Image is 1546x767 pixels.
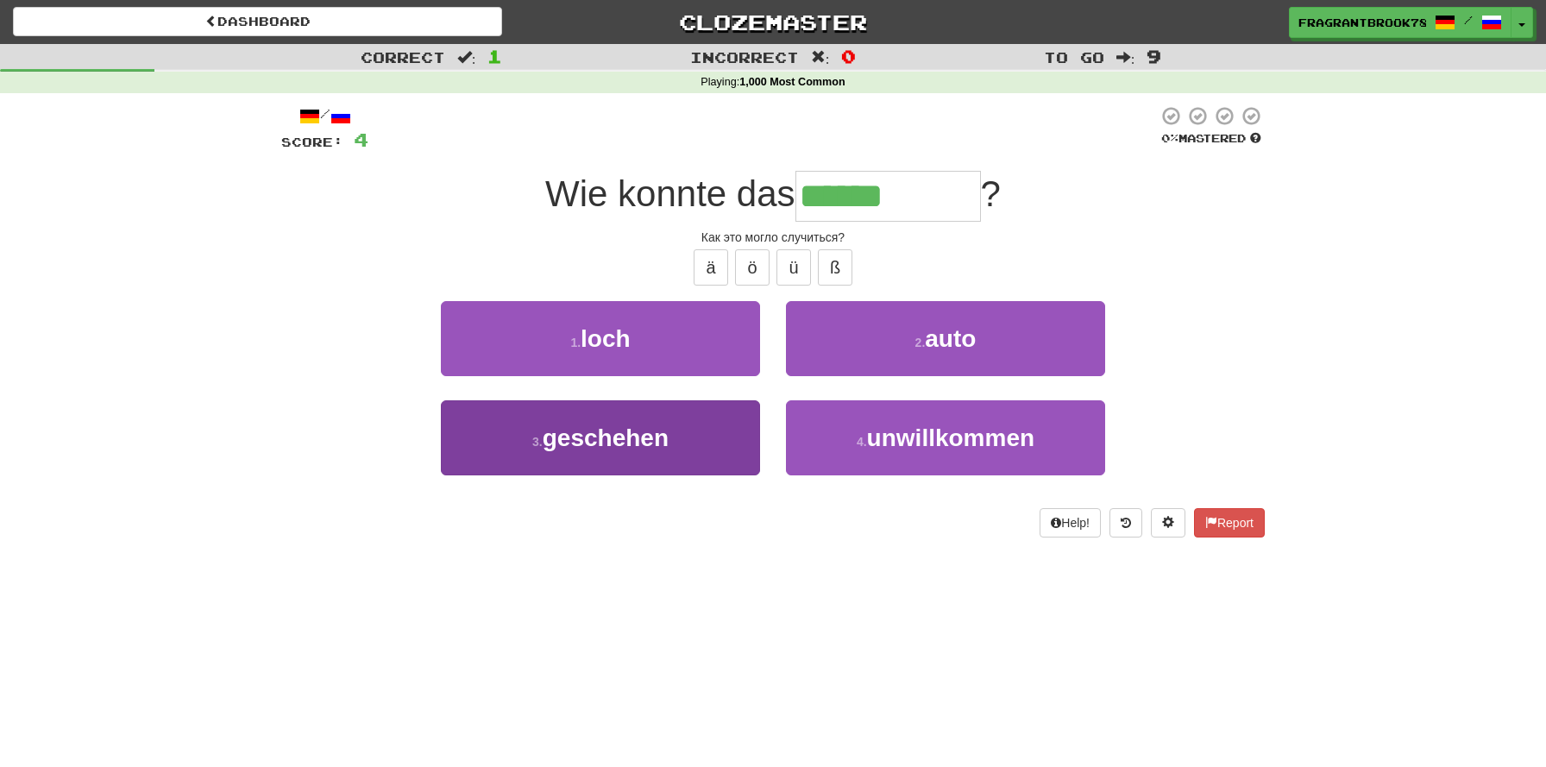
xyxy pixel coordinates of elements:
[786,400,1105,475] button: 4.unwillkommen
[1116,50,1135,65] span: :
[867,424,1034,451] span: unwillkommen
[281,135,343,149] span: Score:
[13,7,502,36] a: Dashboard
[1147,46,1161,66] span: 9
[354,129,368,150] span: 4
[528,7,1017,37] a: Clozemaster
[1289,7,1511,38] a: FragrantBrook7849 /
[532,435,543,449] small: 3 .
[1040,508,1101,538] button: Help!
[1161,131,1178,145] span: 0 %
[1158,131,1265,147] div: Mastered
[1298,15,1426,30] span: FragrantBrook7849
[776,249,811,286] button: ü
[735,249,770,286] button: ö
[694,249,728,286] button: ä
[811,50,830,65] span: :
[457,50,476,65] span: :
[786,301,1105,376] button: 2.auto
[981,173,1001,214] span: ?
[441,400,760,475] button: 3.geschehen
[545,173,795,214] span: Wie konnte das
[441,301,760,376] button: 1.loch
[570,336,581,349] small: 1 .
[690,48,799,66] span: Incorrect
[281,105,368,127] div: /
[1464,14,1473,26] span: /
[361,48,445,66] span: Correct
[281,229,1265,246] div: Как это могло случиться?
[915,336,926,349] small: 2 .
[1109,508,1142,538] button: Round history (alt+y)
[818,249,852,286] button: ß
[739,76,845,88] strong: 1,000 Most Common
[1044,48,1104,66] span: To go
[857,435,867,449] small: 4 .
[543,424,669,451] span: geschehen
[925,325,976,352] span: auto
[1194,508,1265,538] button: Report
[581,325,631,352] span: loch
[487,46,502,66] span: 1
[841,46,856,66] span: 0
